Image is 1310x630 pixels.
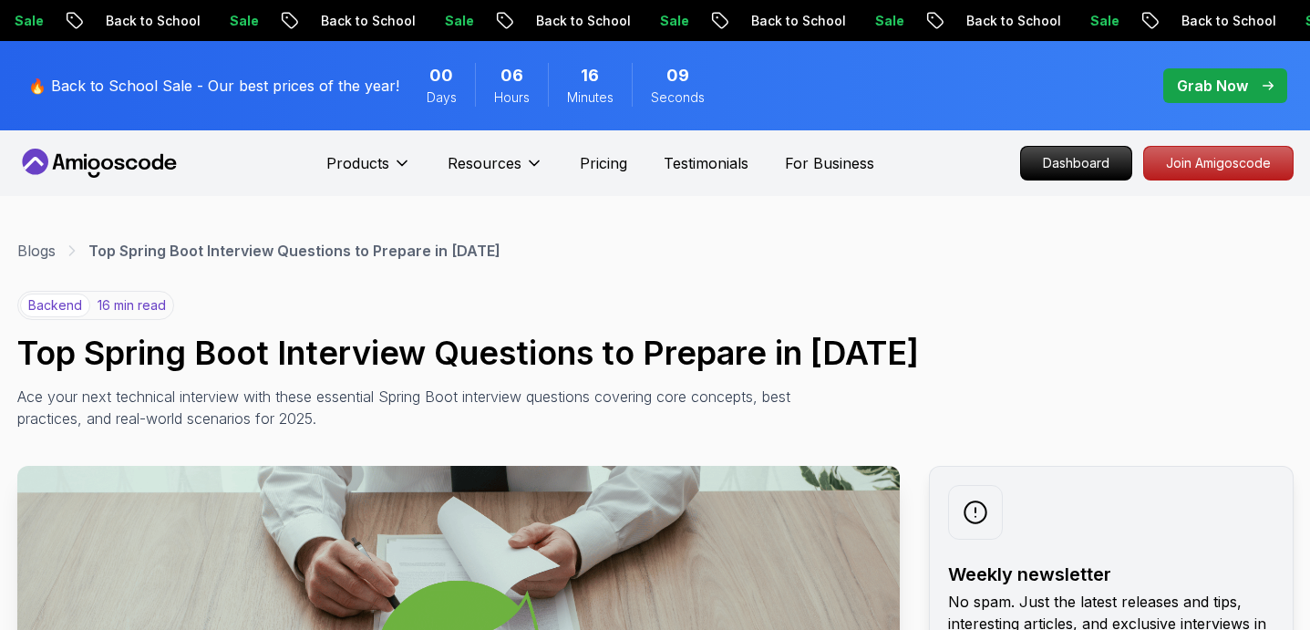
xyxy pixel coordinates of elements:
[1083,12,1207,30] p: Back to School
[326,152,411,189] button: Products
[222,12,346,30] p: Back to School
[17,240,56,262] a: Blogs
[1020,146,1132,181] a: Dashboard
[868,12,992,30] p: Back to School
[7,12,131,30] p: Back to School
[28,75,399,97] p: 🔥 Back to School Sale - Our best prices of the year!
[580,152,627,174] a: Pricing
[500,63,523,88] span: 6 Hours
[567,88,614,107] span: Minutes
[581,63,599,88] span: 16 Minutes
[448,152,521,174] p: Resources
[494,88,530,107] span: Hours
[992,12,1050,30] p: Sale
[326,152,389,174] p: Products
[785,152,874,174] a: For Business
[438,12,562,30] p: Back to School
[1144,147,1293,180] p: Join Amigoscode
[1177,75,1248,97] p: Grab Now
[88,240,500,262] p: Top Spring Boot Interview Questions to Prepare in [DATE]
[17,335,1294,371] h1: Top Spring Boot Interview Questions to Prepare in [DATE]
[20,294,90,317] p: backend
[664,152,748,174] a: Testimonials
[346,12,405,30] p: Sale
[651,88,705,107] span: Seconds
[98,296,166,315] p: 16 min read
[1021,147,1131,180] p: Dashboard
[777,12,835,30] p: Sale
[948,562,1274,587] h2: Weekly newsletter
[17,386,834,429] p: Ace your next technical interview with these essential Spring Boot interview questions covering c...
[427,88,457,107] span: Days
[666,63,689,88] span: 9 Seconds
[562,12,620,30] p: Sale
[1207,12,1265,30] p: Sale
[429,63,453,88] span: 0 Days
[131,12,190,30] p: Sale
[448,152,543,189] button: Resources
[1143,146,1294,181] a: Join Amigoscode
[653,12,777,30] p: Back to School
